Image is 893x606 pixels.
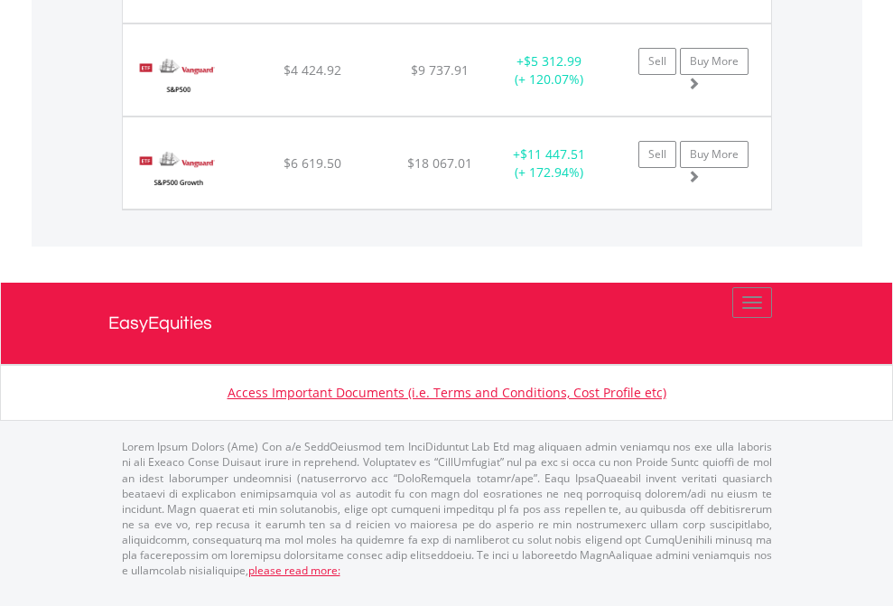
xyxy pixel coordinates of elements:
p: Lorem Ipsum Dolors (Ame) Con a/e SeddOeiusmod tem InciDiduntut Lab Etd mag aliquaen admin veniamq... [122,439,772,578]
span: $9 737.91 [411,61,469,79]
span: $6 619.50 [284,154,341,172]
img: EQU.US.VOOG.png [132,140,223,204]
a: Access Important Documents (i.e. Terms and Conditions, Cost Profile etc) [228,384,666,401]
a: EasyEquities [108,283,786,364]
span: $11 447.51 [520,145,585,163]
span: $18 067.01 [407,154,472,172]
a: please read more: [248,563,340,578]
span: $4 424.92 [284,61,341,79]
img: EQU.US.VOO.png [132,47,223,111]
a: Buy More [680,141,749,168]
div: + (+ 172.94%) [493,145,606,182]
span: $5 312.99 [524,52,581,70]
div: + (+ 120.07%) [493,52,606,89]
a: Buy More [680,48,749,75]
a: Sell [638,141,676,168]
a: Sell [638,48,676,75]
